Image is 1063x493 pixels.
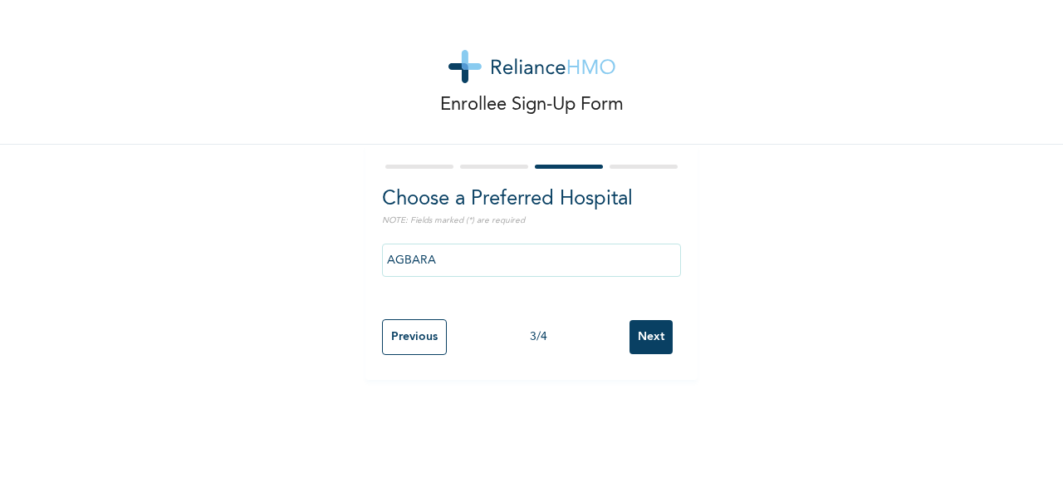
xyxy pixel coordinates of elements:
div: 3 / 4 [447,328,629,346]
input: Search by name, address or governorate [382,244,681,277]
input: Next [629,320,673,354]
img: logo [448,50,615,83]
input: Previous [382,319,447,355]
h2: Choose a Preferred Hospital [382,185,681,214]
p: Enrollee Sign-Up Form [440,91,624,119]
p: NOTE: Fields marked (*) are required [382,214,681,227]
